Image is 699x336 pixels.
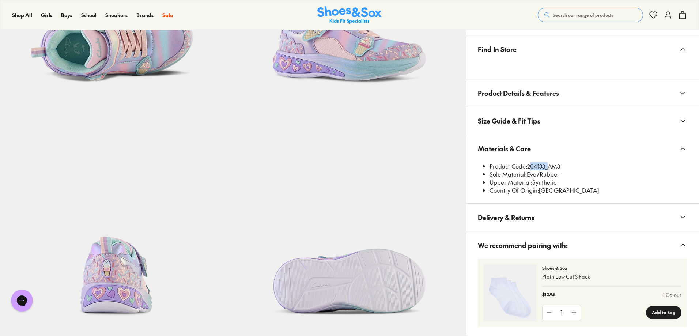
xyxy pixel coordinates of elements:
[490,178,687,186] li: Synthetic
[466,35,699,63] button: Find In Store
[553,12,613,18] span: Search our range of products
[317,6,382,24] img: SNS_Logo_Responsive.svg
[466,135,699,162] button: Materials & Care
[478,234,568,256] span: We recommend pairing with:
[490,162,527,170] span: Product Code:
[478,110,540,132] span: Size Guide & Fit Tips
[466,231,699,259] button: We recommend pairing with:
[490,170,687,178] li: Eva/Rubber
[490,162,687,170] li: 204133_AM3
[490,186,539,194] span: Country Of Origin:
[478,63,687,70] iframe: Find in Store
[478,82,559,104] span: Product Details & Features
[466,107,699,135] button: Size Guide & Fit Tips
[466,79,699,107] button: Product Details & Features
[162,11,173,19] a: Sale
[556,305,567,321] div: 1
[478,138,531,159] span: Materials & Care
[105,11,128,19] a: Sneakers
[81,11,97,19] a: School
[490,178,532,186] span: Upper Material:
[317,6,382,24] a: Shoes & Sox
[542,265,681,271] p: Shoes & Sox
[136,11,154,19] a: Brands
[538,8,643,22] button: Search our range of products
[7,287,37,314] iframe: Gorgias live chat messenger
[41,11,52,19] a: Girls
[61,11,72,19] a: Boys
[490,186,687,195] li: [GEOGRAPHIC_DATA]
[542,291,555,299] p: $12.95
[646,306,681,319] button: Add to Bag
[12,11,32,19] a: Shop All
[478,38,517,60] span: Find In Store
[542,273,681,280] p: Plain Low Cut 3 Pack
[484,265,536,321] img: 4-356389_1
[478,207,534,228] span: Delivery & Returns
[663,291,681,299] a: 1 Colour
[490,170,527,178] span: Sole Material:
[466,204,699,231] button: Delivery & Returns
